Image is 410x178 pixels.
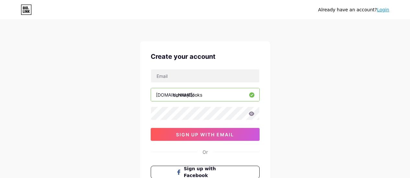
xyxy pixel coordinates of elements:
div: Already have an account? [318,6,389,13]
div: Or [203,149,208,155]
button: sign up with email [151,128,260,141]
span: sign up with email [176,132,234,137]
div: [DOMAIN_NAME]/ [156,91,194,98]
a: Login [377,7,389,12]
input: Email [151,69,259,82]
div: Create your account [151,52,260,61]
input: username [151,88,259,101]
